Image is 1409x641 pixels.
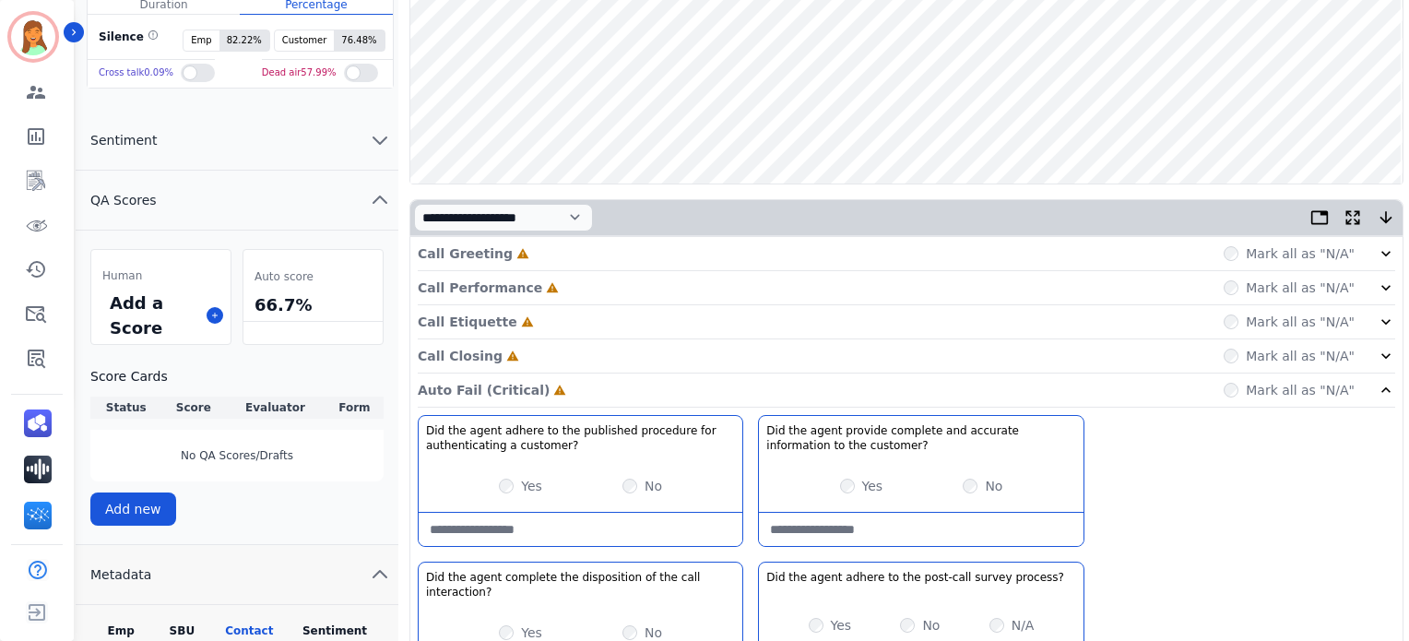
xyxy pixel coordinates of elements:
[862,477,883,495] label: Yes
[369,189,391,211] svg: chevron up
[90,430,384,481] div: No QA Scores/Drafts
[334,30,384,51] span: 76.48 %
[418,313,517,331] p: Call Etiquette
[99,60,173,87] div: Cross talk 0.09 %
[766,570,1064,585] h3: Did the agent adhere to the post-call survey process?
[369,129,391,151] svg: chevron down
[90,493,176,526] button: Add new
[645,477,662,495] label: No
[1012,616,1035,635] label: N/A
[426,423,735,453] h3: Did the agent adhere to the published procedure for authenticating a customer?
[76,171,398,231] button: QA Scores chevron up
[922,616,940,635] label: No
[251,265,375,289] div: Auto score
[76,191,172,209] span: QA Scores
[985,477,1002,495] label: No
[369,564,391,586] svg: chevron up
[106,287,199,344] div: Add a Score
[418,347,503,365] p: Call Closing
[1246,347,1355,365] label: Mark all as "N/A"
[275,30,335,51] span: Customer
[90,367,384,386] h3: Score Cards
[1246,279,1355,297] label: Mark all as "N/A"
[251,289,375,321] div: 66.7%
[161,397,225,419] th: Score
[76,565,166,584] span: Metadata
[418,279,542,297] p: Call Performance
[225,397,326,419] th: Evaluator
[184,30,219,51] span: Emp
[521,477,542,495] label: Yes
[426,570,735,599] h3: Did the agent complete the disposition of the call interaction?
[418,381,550,399] p: Auto Fail (Critical)
[326,397,384,419] th: Form
[76,131,172,149] span: Sentiment
[76,545,398,605] button: Metadata chevron up
[1246,381,1355,399] label: Mark all as "N/A"
[262,60,337,87] div: Dead air 57.99 %
[90,397,161,419] th: Status
[102,268,142,283] span: Human
[766,423,1075,453] h3: Did the agent provide complete and accurate information to the customer?
[418,244,513,263] p: Call Greeting
[95,30,159,52] div: Silence
[11,15,55,59] img: Bordered avatar
[219,30,269,51] span: 82.22 %
[1246,313,1355,331] label: Mark all as "N/A"
[1246,244,1355,263] label: Mark all as "N/A"
[76,111,398,171] button: Sentiment chevron down
[831,616,852,635] label: Yes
